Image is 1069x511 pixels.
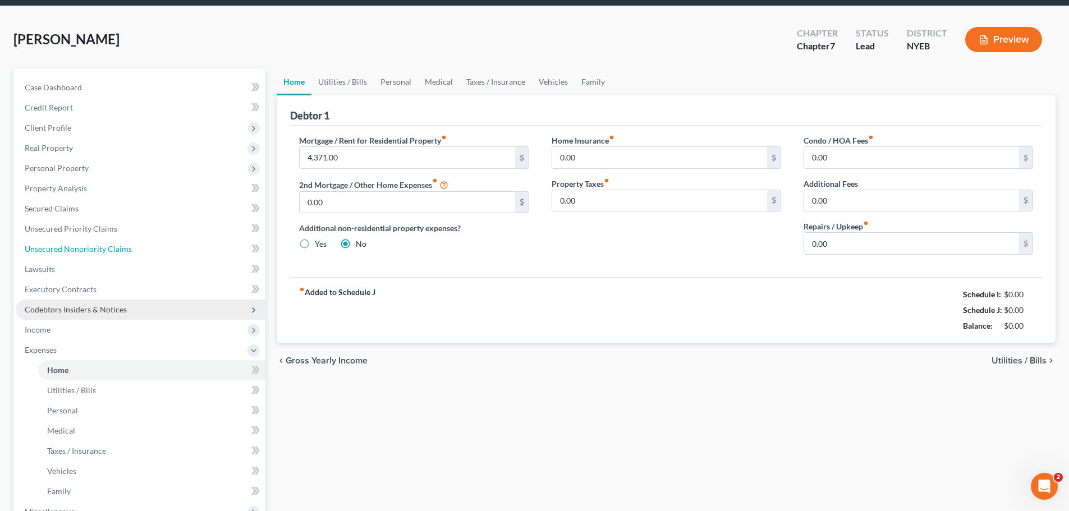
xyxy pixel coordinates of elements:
[47,446,106,455] span: Taxes / Insurance
[25,244,132,254] span: Unsecured Nonpriority Claims
[16,178,265,199] a: Property Analysis
[374,68,418,95] a: Personal
[311,68,374,95] a: Utilities / Bills
[16,279,265,300] a: Executory Contracts
[47,406,78,415] span: Personal
[356,238,366,250] label: No
[856,40,889,53] div: Lead
[25,183,87,193] span: Property Analysis
[290,109,329,122] div: Debtor 1
[277,356,286,365] i: chevron_left
[16,199,265,219] a: Secured Claims
[16,259,265,279] a: Lawsuits
[868,135,874,140] i: fiber_manual_record
[25,163,89,173] span: Personal Property
[25,345,57,355] span: Expenses
[797,40,838,53] div: Chapter
[1004,289,1034,300] div: $0.00
[25,204,79,213] span: Secured Claims
[16,77,265,98] a: Case Dashboard
[25,264,55,274] span: Lawsuits
[863,220,869,226] i: fiber_manual_record
[299,287,305,292] i: fiber_manual_record
[25,284,97,294] span: Executory Contracts
[38,461,265,481] a: Vehicles
[604,178,609,183] i: fiber_manual_record
[16,98,265,118] a: Credit Report
[992,356,1056,365] button: Utilities / Bills chevron_right
[1019,190,1033,211] div: $
[25,325,51,334] span: Income
[299,222,529,234] label: Additional non-residential property expenses?
[804,190,1019,211] input: --
[804,147,1019,168] input: --
[277,68,311,95] a: Home
[1047,356,1056,365] i: chevron_right
[907,27,947,40] div: District
[47,385,96,395] span: Utilities / Bills
[1019,233,1033,254] div: $
[767,147,781,168] div: $
[992,356,1047,365] span: Utilities / Bills
[299,135,447,146] label: Mortgage / Rent for Residential Property
[1004,305,1034,316] div: $0.00
[13,31,120,47] span: [PERSON_NAME]
[441,135,447,140] i: fiber_manual_record
[16,239,265,259] a: Unsecured Nonpriority Claims
[300,147,515,168] input: --
[47,466,76,476] span: Vehicles
[1054,473,1063,482] span: 2
[609,135,614,140] i: fiber_manual_record
[38,481,265,501] a: Family
[830,40,835,51] span: 7
[965,27,1042,52] button: Preview
[277,356,368,365] button: chevron_left Gross Yearly Income
[552,135,614,146] label: Home Insurance
[1004,320,1034,332] div: $0.00
[460,68,532,95] a: Taxes / Insurance
[16,219,265,239] a: Unsecured Priority Claims
[300,192,515,213] input: --
[797,27,838,40] div: Chapter
[25,103,73,112] span: Credit Report
[25,123,71,132] span: Client Profile
[532,68,575,95] a: Vehicles
[38,380,265,400] a: Utilities / Bills
[1031,473,1058,500] iframe: Intercom live chat
[767,190,781,211] div: $
[25,305,127,314] span: Codebtors Insiders & Notices
[25,82,82,92] span: Case Dashboard
[299,178,448,191] label: 2nd Mortgage / Other Home Expenses
[1019,147,1033,168] div: $
[963,289,1001,299] strong: Schedule I:
[515,192,529,213] div: $
[907,40,947,53] div: NYEB
[38,360,265,380] a: Home
[47,426,75,435] span: Medical
[552,178,609,190] label: Property Taxes
[286,356,368,365] span: Gross Yearly Income
[418,68,460,95] a: Medical
[432,178,438,183] i: fiber_manual_record
[804,233,1019,254] input: --
[38,421,265,441] a: Medical
[804,220,869,232] label: Repairs / Upkeep
[515,147,529,168] div: $
[38,441,265,461] a: Taxes / Insurance
[575,68,612,95] a: Family
[963,305,1002,315] strong: Schedule J:
[47,365,68,375] span: Home
[804,178,858,190] label: Additional Fees
[299,287,375,334] strong: Added to Schedule J
[38,400,265,421] a: Personal
[25,143,73,153] span: Real Property
[315,238,327,250] label: Yes
[552,190,767,211] input: --
[804,135,874,146] label: Condo / HOA Fees
[25,224,117,233] span: Unsecured Priority Claims
[856,27,889,40] div: Status
[552,147,767,168] input: --
[963,321,993,330] strong: Balance:
[47,486,71,496] span: Family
